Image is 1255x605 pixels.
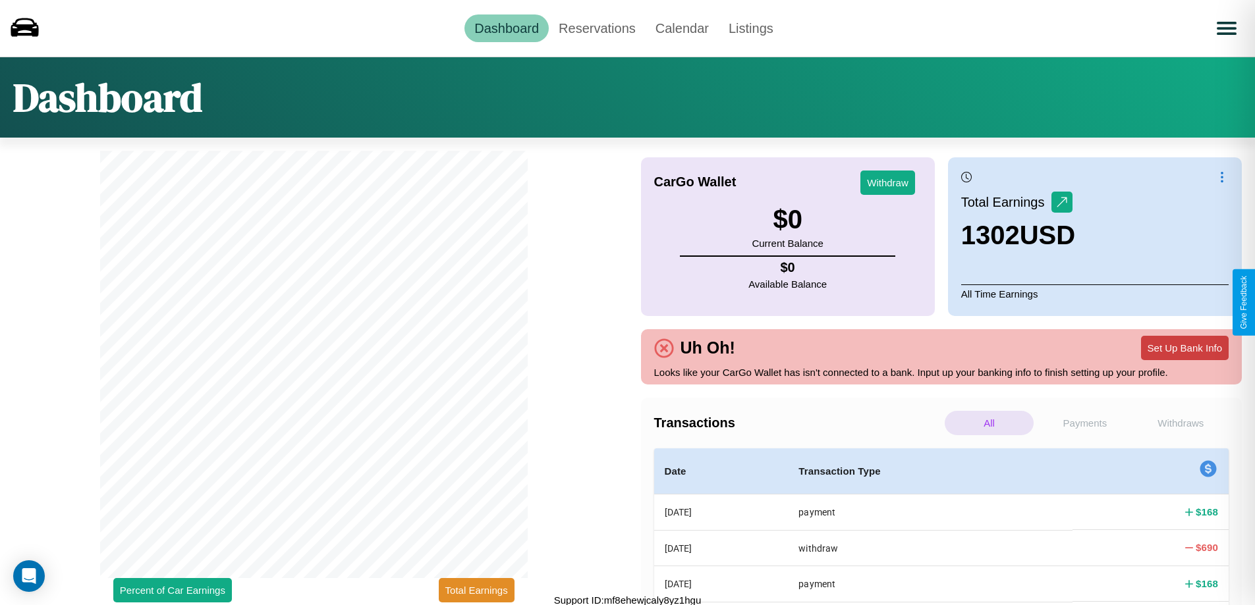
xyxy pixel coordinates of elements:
h4: $ 168 [1196,577,1218,591]
h1: Dashboard [13,70,202,124]
th: [DATE] [654,494,789,531]
div: Give Feedback [1239,276,1248,329]
h4: $ 690 [1196,540,1218,554]
p: Payments [1040,411,1129,435]
th: [DATE] [654,530,789,566]
button: Withdraw [860,171,915,195]
a: Calendar [646,14,719,42]
h4: CarGo Wallet [654,174,737,190]
h4: Transactions [654,415,941,431]
h4: Date [665,463,778,479]
button: Set Up Bank Info [1141,336,1229,360]
h4: $ 168 [1196,505,1218,519]
p: Total Earnings [961,190,1051,214]
p: Looks like your CarGo Wallet has isn't connected to a bank. Input up your banking info to finish ... [654,363,1229,381]
h4: Transaction Type [798,463,1062,479]
h3: $ 0 [752,205,823,234]
a: Dashboard [464,14,549,42]
th: [DATE] [654,566,789,602]
th: withdraw [788,530,1073,566]
h4: $ 0 [748,260,827,275]
div: Open Intercom Messenger [13,560,45,592]
h4: Uh Oh! [674,338,742,357]
button: Total Earnings [439,578,515,602]
a: Reservations [549,14,646,42]
th: payment [788,566,1073,602]
p: Available Balance [748,275,827,293]
p: All [945,411,1034,435]
button: Percent of Car Earnings [113,578,232,602]
button: Open menu [1208,10,1245,47]
a: Listings [719,14,783,42]
h3: 1302 USD [961,221,1075,250]
p: Withdraws [1136,411,1225,435]
p: Current Balance [752,234,823,252]
p: All Time Earnings [961,284,1229,303]
th: payment [788,494,1073,531]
